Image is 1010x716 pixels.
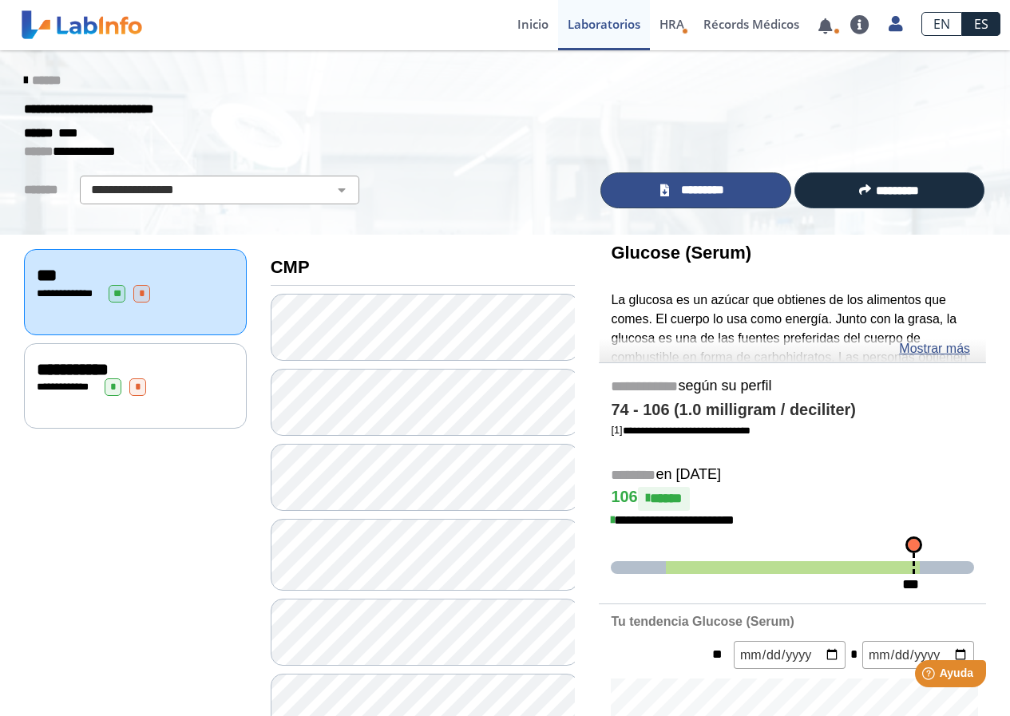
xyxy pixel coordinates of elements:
h5: según su perfil [611,378,974,396]
input: mm/dd/yyyy [734,641,846,669]
h5: en [DATE] [611,466,974,485]
a: ES [962,12,1000,36]
iframe: Help widget launcher [868,654,992,698]
a: EN [921,12,962,36]
h4: 106 [611,487,974,511]
a: Mostrar más [899,339,970,358]
a: [1] [611,424,750,436]
h4: 74 - 106 (1.0 milligram / deciliter) [611,401,974,420]
b: Glucose (Serum) [611,243,751,263]
input: mm/dd/yyyy [862,641,974,669]
p: La glucosa es un azúcar que obtienes de los alimentos que comes. El cuerpo lo usa como energía. J... [611,291,974,462]
b: CMP [271,257,310,277]
span: HRA [659,16,684,32]
b: Tu tendencia Glucose (Serum) [611,615,794,628]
